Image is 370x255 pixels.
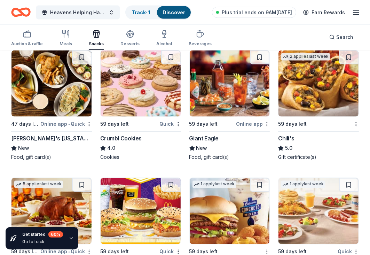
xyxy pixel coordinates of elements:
span: Heavens Helping Hands Fundraiser [50,8,106,17]
div: Beverages [189,41,212,47]
a: Image for Chili's2 applieslast week59 days leftChili's5.0Gift certificate(s) [278,50,359,161]
div: [PERSON_NAME]'s [US_STATE] Grill [11,134,92,143]
div: Cookies [100,154,181,161]
div: Go to track [22,239,63,245]
button: Heavens Helping Hands Fundraiser [36,6,120,20]
a: Image for Ted's Montana Grill47 days leftOnline app•Quick[PERSON_NAME]'s [US_STATE] GrillNewFood,... [11,50,92,161]
img: Image for IHOP [278,178,359,244]
button: Track· 1Discover [125,6,191,20]
div: Get started [22,231,63,238]
div: 1 apply last week [192,181,236,188]
div: Gift certificate(s) [278,154,359,161]
button: Desserts [120,27,140,50]
button: Auction & raffle [11,27,43,50]
div: Auction & raffle [11,41,43,47]
div: Food, gift card(s) [189,154,270,161]
a: Discover [163,9,185,15]
span: • [68,122,70,127]
span: Search [336,33,353,41]
button: Meals [60,27,72,50]
img: Image for BJ's Wholesale Club [11,178,92,244]
a: Image for Giant Eagle59 days leftOnline appGiant EagleNewFood, gift card(s) [189,50,270,161]
div: Quick [160,120,181,129]
a: Track· 1 [132,9,150,15]
img: Image for Culver's [190,178,270,244]
span: New [196,144,207,153]
span: 5.0 [285,144,292,153]
div: Chili's [278,134,294,143]
img: Image for McDonald's [101,178,181,244]
div: 47 days left [11,120,39,129]
button: Snacks [89,27,104,50]
img: Image for Giant Eagle [190,51,270,117]
img: Image for Crumbl Cookies [101,51,181,117]
div: Crumbl Cookies [100,134,142,143]
div: 59 days left [278,120,307,129]
span: Plus trial ends on 9AM[DATE] [222,8,292,17]
div: Meals [60,41,72,47]
img: Image for Chili's [278,51,359,117]
div: 59 days left [100,120,129,129]
a: Home [11,4,31,21]
div: Desserts [120,41,140,47]
button: Alcohol [156,27,172,50]
button: Search [324,30,359,44]
button: Beverages [189,27,212,50]
div: 59 days left [189,120,218,129]
div: Alcohol [156,41,172,47]
a: Earn Rewards [299,6,349,19]
a: Image for Crumbl Cookies59 days leftQuickCrumbl Cookies4.0Cookies [100,50,181,161]
div: 5 applies last week [14,181,63,188]
div: 2 applies last week [281,53,330,61]
span: New [18,144,29,153]
div: Online app Quick [40,120,92,129]
div: 1 apply last week [281,181,325,188]
div: Giant Eagle [189,134,219,143]
span: 4.0 [107,144,115,153]
div: 60 % [48,231,63,238]
div: Food, gift card(s) [11,154,92,161]
div: Online app [236,120,270,129]
div: Snacks [89,41,104,47]
img: Image for Ted's Montana Grill [11,51,92,117]
a: Plus trial ends on 9AM[DATE] [212,7,296,18]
